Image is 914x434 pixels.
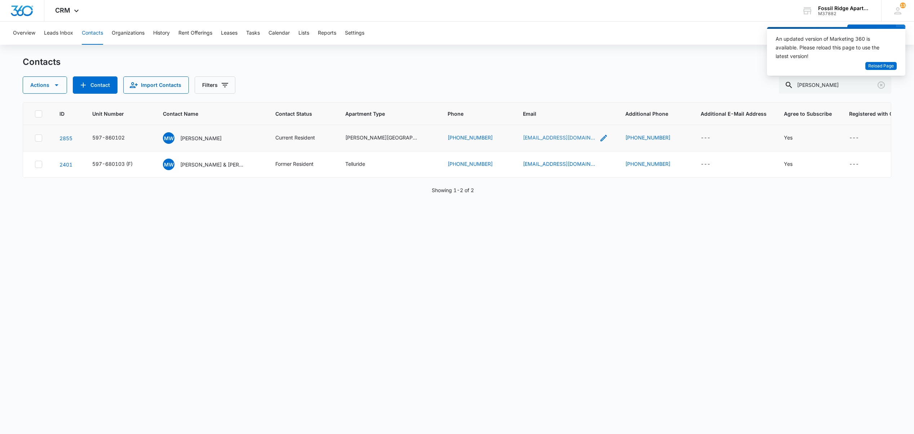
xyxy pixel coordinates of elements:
[163,159,258,170] div: Contact Name - Michael Watkins & Madison Larson - Select to Edit Field
[523,160,608,169] div: Email - doublem80620@yahoo.com - Select to Edit Field
[784,110,832,118] span: Agree to Subscribe
[275,160,314,168] div: Former Resident
[523,110,598,118] span: Email
[847,25,896,42] button: Add Contact
[625,110,683,118] span: Additional Phone
[900,3,906,8] span: 13
[345,22,364,45] button: Settings
[523,134,595,141] a: [EMAIL_ADDRESS][DOMAIN_NAME]
[900,3,906,8] div: notifications count
[92,160,133,168] div: 597-680103 (F)
[82,22,103,45] button: Contacts
[92,110,146,118] span: Unit Number
[221,22,238,45] button: Leases
[701,160,710,169] div: ---
[875,79,887,91] button: Clear
[779,76,891,94] input: Search Contacts
[59,135,72,141] a: Navigate to contact details page for Micheal Watkins
[784,160,793,168] div: Yes
[868,63,894,70] span: Reload Page
[625,160,683,169] div: Additional Phone - (734) 395-6700 - Select to Edit Field
[784,134,806,142] div: Agree to Subscribe - Yes - Select to Edit Field
[180,161,245,168] p: [PERSON_NAME] & [PERSON_NAME]
[73,76,117,94] button: Add Contact
[865,62,897,70] button: Reload Page
[13,22,35,45] button: Overview
[298,22,309,45] button: Lists
[269,22,290,45] button: Calendar
[318,22,336,45] button: Reports
[448,160,506,169] div: Phone - (970) 405-9397 - Select to Edit Field
[345,134,417,141] div: [PERSON_NAME][GEOGRAPHIC_DATA]
[625,134,670,141] a: [PHONE_NUMBER]
[275,110,318,118] span: Contact Status
[112,22,145,45] button: Organizations
[432,186,474,194] p: Showing 1-2 of 2
[701,134,723,142] div: Additional E-Mail Address - - Select to Edit Field
[849,134,872,142] div: Registered with CommunityVIP - - Select to Edit Field
[178,22,212,45] button: Rent Offerings
[163,132,235,144] div: Contact Name - Micheal Watkins - Select to Edit Field
[523,160,595,168] a: [EMAIL_ADDRESS][DOMAIN_NAME]
[784,160,806,169] div: Agree to Subscribe - Yes - Select to Edit Field
[92,160,146,169] div: Unit Number - 597-680103 (F) - Select to Edit Field
[625,160,670,168] a: [PHONE_NUMBER]
[163,110,248,118] span: Contact Name
[625,134,683,142] div: Additional Phone - (970) 518-7736 - Select to Edit Field
[23,76,67,94] button: Actions
[275,134,315,141] div: Current Resident
[44,22,73,45] button: Leads Inbox
[345,160,365,168] div: Telluride
[818,5,871,11] div: account name
[701,134,710,142] div: ---
[153,22,170,45] button: History
[448,134,506,142] div: Phone - (970) 405-9397 - Select to Edit Field
[701,110,767,118] span: Additional E-Mail Address
[180,134,222,142] p: [PERSON_NAME]
[818,11,871,16] div: account id
[448,110,495,118] span: Phone
[163,132,174,144] span: MW
[195,76,235,94] button: Filters
[59,110,65,118] span: ID
[784,134,793,141] div: Yes
[246,22,260,45] button: Tasks
[701,160,723,169] div: Additional E-Mail Address - - Select to Edit Field
[59,161,72,168] a: Navigate to contact details page for Michael Watkins & Madison Larson
[776,35,888,61] div: An updated version of Marketing 360 is available. Please reload this page to use the latest version!
[523,134,608,142] div: Email - doublem80620@yahoo.com - Select to Edit Field
[275,134,328,142] div: Contact Status - Current Resident - Select to Edit Field
[849,160,872,169] div: Registered with CommunityVIP - - Select to Edit Field
[345,134,430,142] div: Apartment Type - Estes Park - Select to Edit Field
[123,76,189,94] button: Import Contacts
[849,134,859,142] div: ---
[92,134,138,142] div: Unit Number - 597-860102 - Select to Edit Field
[23,57,61,67] h1: Contacts
[275,160,327,169] div: Contact Status - Former Resident - Select to Edit Field
[92,134,125,141] div: 597-860102
[448,160,493,168] a: [PHONE_NUMBER]
[55,6,70,14] span: CRM
[448,134,493,141] a: [PHONE_NUMBER]
[849,160,859,169] div: ---
[345,110,430,118] span: Apartment Type
[345,160,378,169] div: Apartment Type - Telluride - Select to Edit Field
[163,159,174,170] span: MW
